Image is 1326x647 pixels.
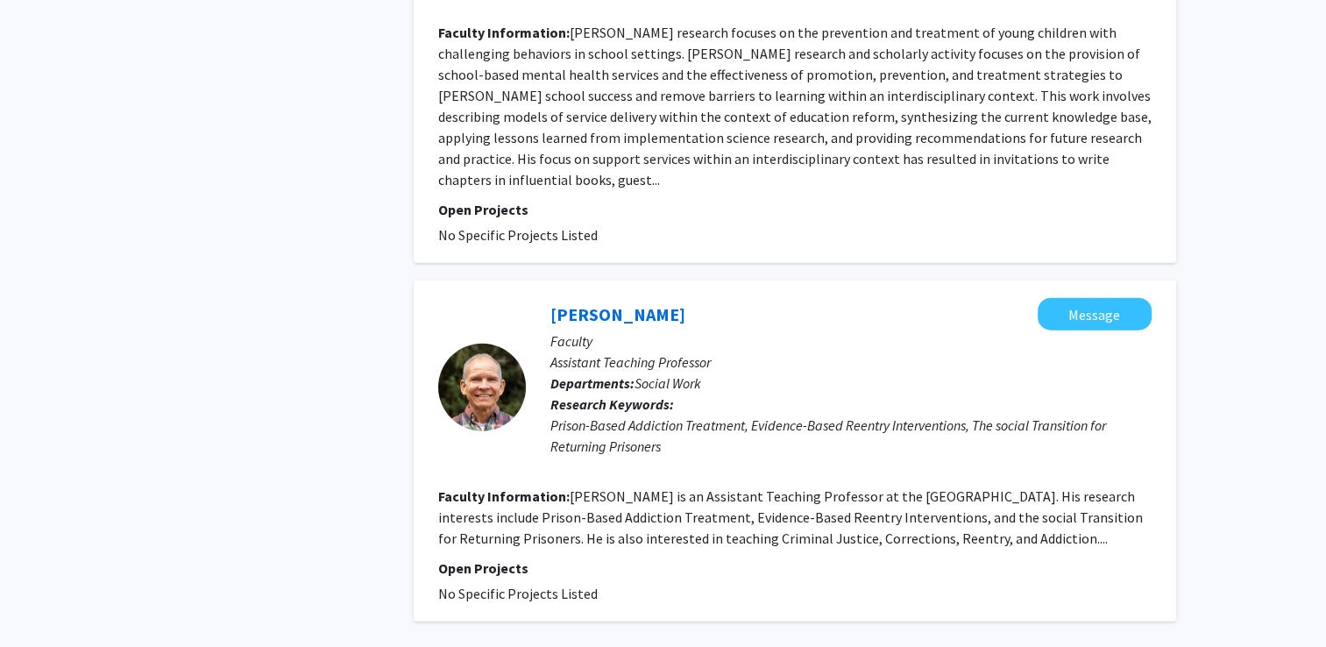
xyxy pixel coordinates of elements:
[550,303,685,325] a: [PERSON_NAME]
[550,352,1152,373] p: Assistant Teaching Professor
[13,568,74,634] iframe: Chat
[438,226,598,244] span: No Specific Projects Listed
[1038,298,1152,331] button: Message Dan Hanneken
[438,558,1152,579] p: Open Projects
[438,24,1152,188] fg-read-more: [PERSON_NAME] research focuses on the prevention and treatment of young children with challenging...
[438,487,1143,547] fg-read-more: [PERSON_NAME] is an Assistant Teaching Professor at the [GEOGRAPHIC_DATA]. His research interests...
[438,585,598,602] span: No Specific Projects Listed
[550,395,674,413] b: Research Keywords:
[550,331,1152,352] p: Faculty
[438,487,570,505] b: Faculty Information:
[438,199,1152,220] p: Open Projects
[550,374,635,392] b: Departments:
[550,415,1152,457] div: Prison-Based Addiction Treatment, Evidence-Based Reentry Interventions, The social Transition for...
[438,24,570,41] b: Faculty Information:
[635,374,701,392] span: Social Work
